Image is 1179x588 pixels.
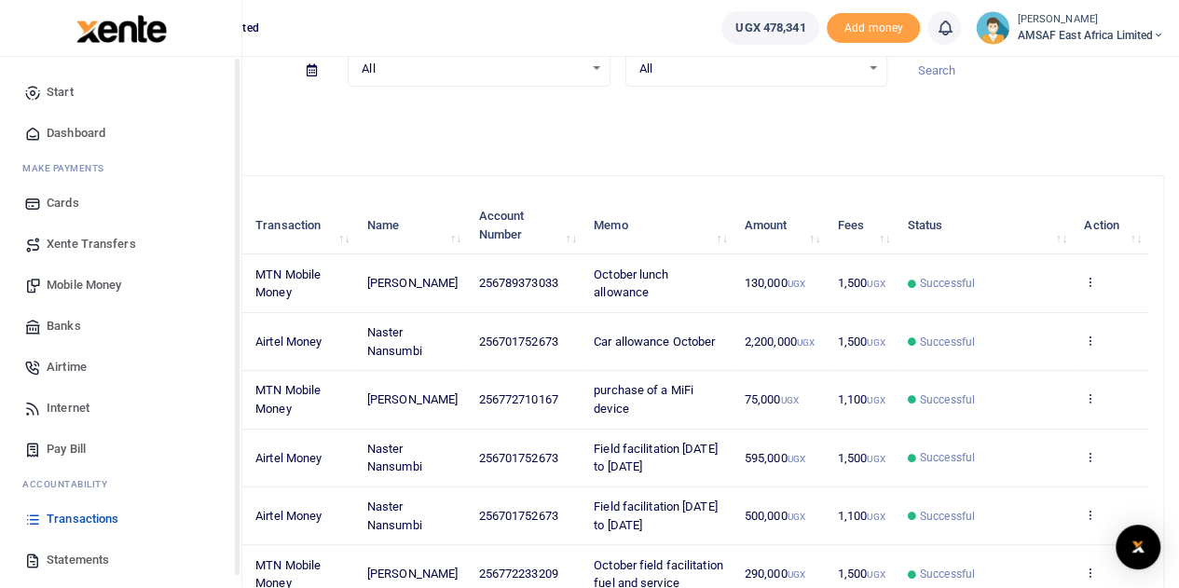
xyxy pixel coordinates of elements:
[15,306,226,347] a: Banks
[15,183,226,224] a: Cards
[479,392,558,406] span: 256772710167
[255,267,321,300] span: MTN Mobile Money
[1074,197,1148,254] th: Action: activate to sort column ascending
[47,83,74,102] span: Start
[15,265,226,306] a: Mobile Money
[920,449,975,466] span: Successful
[920,508,975,525] span: Successful
[897,197,1074,254] th: Status: activate to sort column ascending
[479,451,558,465] span: 256701752673
[47,358,87,376] span: Airtime
[745,567,805,581] span: 290,000
[827,13,920,44] span: Add money
[71,109,1164,129] p: Download
[357,197,469,254] th: Name: activate to sort column ascending
[780,395,798,405] small: UGX
[745,335,815,349] span: 2,200,000
[47,510,118,528] span: Transactions
[47,551,109,569] span: Statements
[639,60,860,78] span: All
[838,509,885,523] span: 1,100
[15,540,226,581] a: Statements
[15,429,226,470] a: Pay Bill
[594,499,718,532] span: Field facilitation [DATE] to [DATE]
[367,392,458,406] span: [PERSON_NAME]
[902,55,1164,87] input: Search
[838,392,885,406] span: 1,100
[734,197,828,254] th: Amount: activate to sort column ascending
[479,276,558,290] span: 256789373033
[867,454,884,464] small: UGX
[255,335,322,349] span: Airtel Money
[787,569,804,580] small: UGX
[75,21,167,34] a: logo-small logo-large logo-large
[15,113,226,154] a: Dashboard
[745,451,805,465] span: 595,000
[721,11,819,45] a: UGX 478,341
[838,276,885,290] span: 1,500
[47,399,89,417] span: Internet
[827,13,920,44] li: Toup your wallet
[255,451,322,465] span: Airtel Money
[745,392,799,406] span: 75,000
[920,334,975,350] span: Successful
[920,566,975,582] span: Successful
[714,11,827,45] li: Wallet ballance
[367,567,458,581] span: [PERSON_NAME]
[1116,525,1160,569] div: Open Intercom Messenger
[1017,12,1164,28] small: [PERSON_NAME]
[838,451,885,465] span: 1,500
[797,337,815,348] small: UGX
[479,335,558,349] span: 256701752673
[255,509,322,523] span: Airtel Money
[15,388,226,429] a: Internet
[594,335,715,349] span: Car allowance October
[867,512,884,522] small: UGX
[36,477,107,491] span: countability
[367,499,422,532] span: Naster Nansumbi
[787,512,804,522] small: UGX
[15,347,226,388] a: Airtime
[255,383,321,416] span: MTN Mobile Money
[920,275,975,292] span: Successful
[1017,27,1164,44] span: AMSAF East Africa Limited
[867,279,884,289] small: UGX
[787,279,804,289] small: UGX
[47,440,86,458] span: Pay Bill
[15,224,226,265] a: Xente Transfers
[594,267,668,300] span: October lunch allowance
[920,391,975,408] span: Successful
[583,197,734,254] th: Memo: activate to sort column ascending
[367,325,422,358] span: Naster Nansumbi
[745,276,805,290] span: 130,000
[15,72,226,113] a: Start
[976,11,1164,45] a: profile-user [PERSON_NAME] AMSAF East Africa Limited
[15,154,226,183] li: M
[594,383,693,416] span: purchase of a MiFi device
[838,567,885,581] span: 1,500
[47,235,136,253] span: Xente Transfers
[367,442,422,474] span: Naster Nansumbi
[76,15,167,43] img: logo-large
[15,470,226,499] li: Ac
[32,161,104,175] span: ake Payments
[479,509,558,523] span: 256701752673
[47,317,81,335] span: Banks
[367,276,458,290] span: [PERSON_NAME]
[867,337,884,348] small: UGX
[735,19,805,37] span: UGX 478,341
[245,197,357,254] th: Transaction: activate to sort column ascending
[827,20,920,34] a: Add money
[867,569,884,580] small: UGX
[828,197,898,254] th: Fees: activate to sort column ascending
[362,60,583,78] span: All
[47,124,105,143] span: Dashboard
[745,509,805,523] span: 500,000
[15,499,226,540] a: Transactions
[976,11,1009,45] img: profile-user
[47,194,79,212] span: Cards
[787,454,804,464] small: UGX
[47,276,121,294] span: Mobile Money
[594,442,718,474] span: Field facilitation [DATE] to [DATE]
[468,197,583,254] th: Account Number: activate to sort column ascending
